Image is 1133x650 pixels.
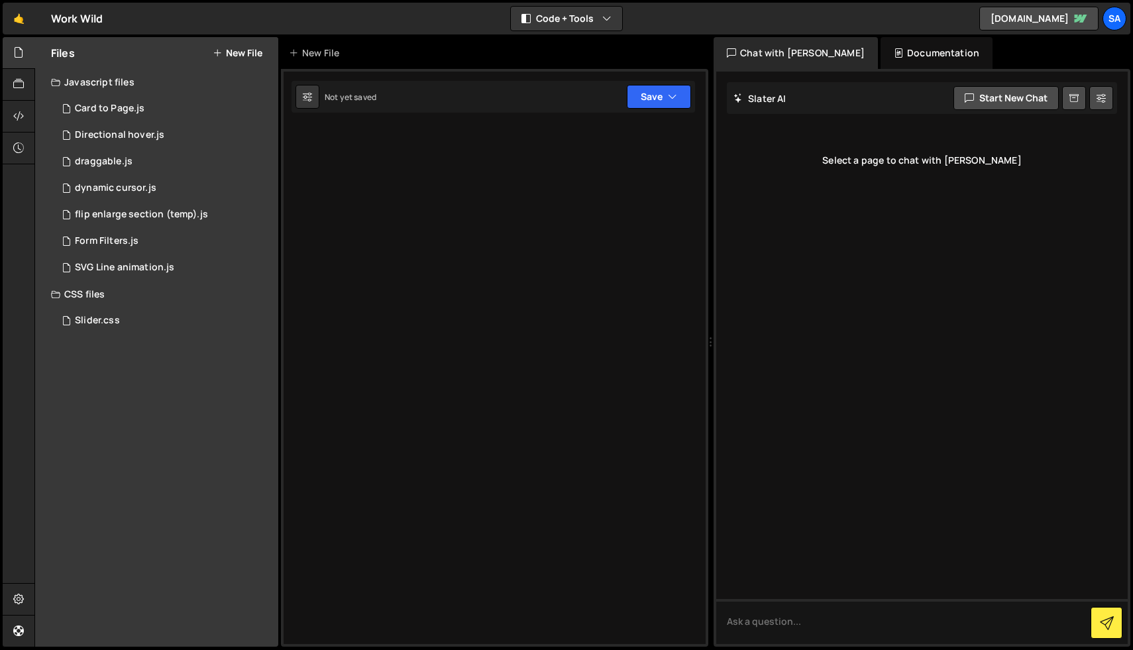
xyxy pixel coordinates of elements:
div: SVG Line animation.js [75,262,174,274]
div: New File [289,46,345,60]
a: Sa [1103,7,1126,30]
div: Chat with [PERSON_NAME] [714,37,878,69]
div: Slider.css [75,315,120,327]
div: 16508/45374.js [51,122,278,148]
h2: Slater AI [733,92,786,105]
div: Not yet saved [325,91,376,103]
button: Start new chat [953,86,1059,110]
div: flip enlarge section (temp).js [75,209,208,221]
a: 🤙 [3,3,35,34]
div: 16508/44799.js [51,228,278,254]
div: 16508/45377.js [51,95,278,122]
a: [DOMAIN_NAME] [979,7,1099,30]
div: 16508/45375.js [51,148,278,175]
div: 16508/46211.css [51,307,278,334]
div: 16508/45807.js [51,254,278,281]
h2: Files [51,46,75,60]
div: 16508/45376.js [51,175,278,201]
div: Form Filters.js [75,235,138,247]
button: Save [627,85,691,109]
div: Card to Page.js [75,103,144,115]
div: Javascript files [35,69,278,95]
div: draggable.js [75,156,133,168]
div: dynamic cursor.js [75,182,156,194]
button: Code + Tools [511,7,622,30]
div: CSS files [35,281,278,307]
div: Work Wild [51,11,103,27]
div: Documentation [881,37,993,69]
div: Directional hover.js [75,129,164,141]
div: 16508/45391.js [51,201,278,228]
button: New File [213,48,262,58]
